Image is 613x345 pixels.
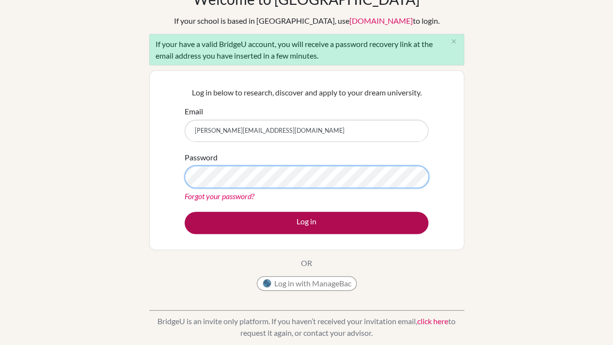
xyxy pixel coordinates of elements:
a: Forgot your password? [185,191,254,201]
i: close [450,38,457,45]
label: Password [185,152,218,163]
button: Log in with ManageBac [257,276,357,291]
p: OR [301,257,312,269]
div: If your school is based in [GEOGRAPHIC_DATA], use to login. [174,15,440,27]
button: Close [444,34,464,49]
p: BridgeU is an invite only platform. If you haven’t received your invitation email, to request it ... [149,315,464,339]
button: Log in [185,212,428,234]
a: [DOMAIN_NAME] [349,16,413,25]
label: Email [185,106,203,117]
a: click here [417,316,448,326]
p: Log in below to research, discover and apply to your dream university. [185,87,428,98]
div: If your have a valid BridgeU account, you will receive a password recovery link at the email addr... [149,34,464,65]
